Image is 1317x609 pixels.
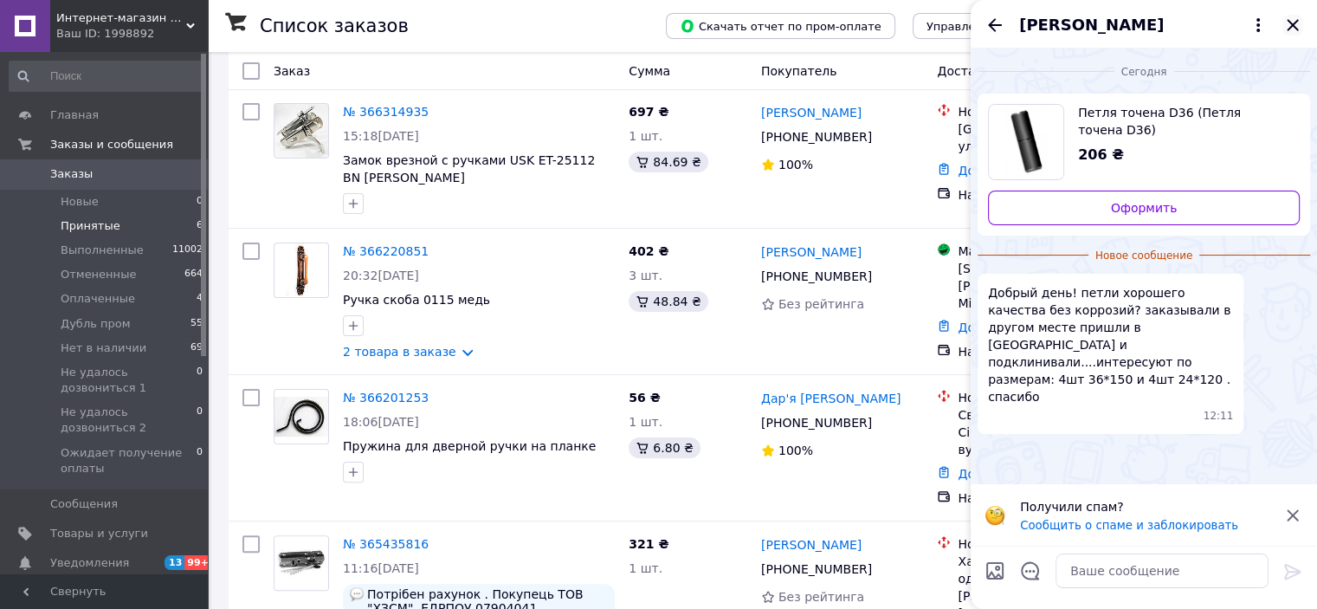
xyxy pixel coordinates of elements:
[958,164,1040,178] a: Добавить ЭН
[61,445,197,476] span: Ожидает получение оплаты
[61,267,136,282] span: Отмененные
[350,587,364,601] img: :speech_balloon:
[629,152,707,172] div: 84.69 ₴
[343,269,419,282] span: 20:32[DATE]
[1020,519,1238,532] button: Сообщить о спаме и заблокировать
[988,284,1233,405] span: Добрый день! петли хорошего качества без коррозий? заказывали в другом месте пришли в [GEOGRAPHIC...
[958,260,1134,312] div: [STREET_ADDRESS][PERSON_NAME], (ЖК Міністерський)
[629,391,660,405] span: 56 ₴
[926,20,1062,33] span: Управление статусами
[778,590,864,604] span: Без рейтинга
[1282,15,1303,36] button: Закрыть
[61,316,130,332] span: Дубль пром
[913,13,1076,39] button: Управление статусами
[50,496,118,512] span: Сообщения
[778,297,864,311] span: Без рейтинга
[958,389,1134,406] div: Нова Пошта
[56,26,208,42] div: Ваш ID: 1998892
[761,104,862,121] a: [PERSON_NAME]
[343,415,419,429] span: 18:06[DATE]
[958,535,1134,553] div: Нова Пошта
[50,555,129,571] span: Уведомления
[343,439,596,453] a: Пружина для дверной ручки на планке
[778,444,813,457] span: 100%
[1020,498,1272,515] p: Получили спам?
[56,10,186,26] span: Интернет-магазин "Ваш Замок"
[274,535,329,591] a: Фото товару
[50,107,99,123] span: Главная
[1019,14,1269,36] button: [PERSON_NAME]
[343,244,429,258] a: № 366220851
[988,191,1300,225] a: Оформить
[190,340,203,356] span: 69
[274,243,329,298] a: Фото товару
[184,555,213,570] span: 99+
[1204,409,1234,424] span: 12:11 12.10.2025
[197,218,203,234] span: 6
[985,505,1005,526] img: :face_with_monocle:
[1019,560,1042,582] button: Открыть шаблоны ответов
[629,537,668,551] span: 321 ₴
[958,243,1134,260] div: Магазины Rozetka
[958,467,1040,481] a: Добавить ЭН
[958,489,1134,507] div: Наложенный платеж
[761,243,862,261] a: [PERSON_NAME]
[958,321,1040,334] a: Добавить ЭН
[761,416,872,430] span: [PHONE_NUMBER]
[988,104,1300,180] a: Посмотреть товар
[61,194,99,210] span: Новые
[197,291,203,307] span: 4
[343,561,419,575] span: 11:16[DATE]
[197,445,203,476] span: 0
[978,62,1310,80] div: 12.10.2025
[343,153,595,185] a: Замок врезной с ручками USK ET-25112 BN [PERSON_NAME]
[50,137,173,152] span: Заказы и сообщения
[985,15,1005,36] button: Назад
[937,64,1057,78] span: Доставка и оплата
[629,129,662,143] span: 1 шт.
[761,64,837,78] span: Покупатель
[343,105,429,119] a: № 366314935
[343,129,419,143] span: 15:18[DATE]
[9,61,204,92] input: Поиск
[629,561,662,575] span: 1 шт.
[260,16,409,36] h1: Список заказов
[61,365,197,396] span: Не удалось дозвониться 1
[958,186,1134,204] div: Наложенный платеж
[1078,146,1124,163] span: 206 ₴
[761,130,872,144] span: [PHONE_NUMBER]
[958,120,1134,155] div: [GEOGRAPHIC_DATA], №1: ул. [STREET_ADDRESS]
[274,389,329,444] a: Фото товару
[1088,249,1199,263] span: Новое сообщение
[629,437,700,458] div: 6.80 ₴
[286,243,316,297] img: Фото товару
[50,166,93,182] span: Заказы
[274,104,328,158] img: Фото товару
[629,105,668,119] span: 697 ₴
[61,340,146,356] span: Нет в наличии
[958,103,1134,120] div: Нова Пошта
[629,291,707,312] div: 48.84 ₴
[343,293,490,307] a: Ручка скоба 0115 медь
[1078,104,1286,139] span: Петля точена D36 (Петля точена D36)
[666,13,895,39] button: Скачать отчет по пром-оплате
[761,562,872,576] span: [PHONE_NUMBER]
[343,537,429,551] a: № 365435816
[274,397,328,436] img: Фото товару
[958,343,1134,360] div: Наложенный платеж
[61,218,120,234] span: Принятые
[989,105,1063,179] img: 175140186_w700_h500_petlya-privarnaya-tochenaya.jpg
[274,536,328,590] img: Фото товару
[61,291,135,307] span: Оплаченные
[165,555,184,570] span: 13
[761,536,862,554] a: [PERSON_NAME]
[343,345,456,359] a: 2 товара в заказе
[197,405,203,436] span: 0
[629,415,662,429] span: 1 шт.
[343,391,429,405] a: № 366201253
[680,18,881,34] span: Скачать отчет по пром-оплате
[761,269,872,283] span: [PHONE_NUMBER]
[629,64,670,78] span: Сумма
[274,64,310,78] span: Заказ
